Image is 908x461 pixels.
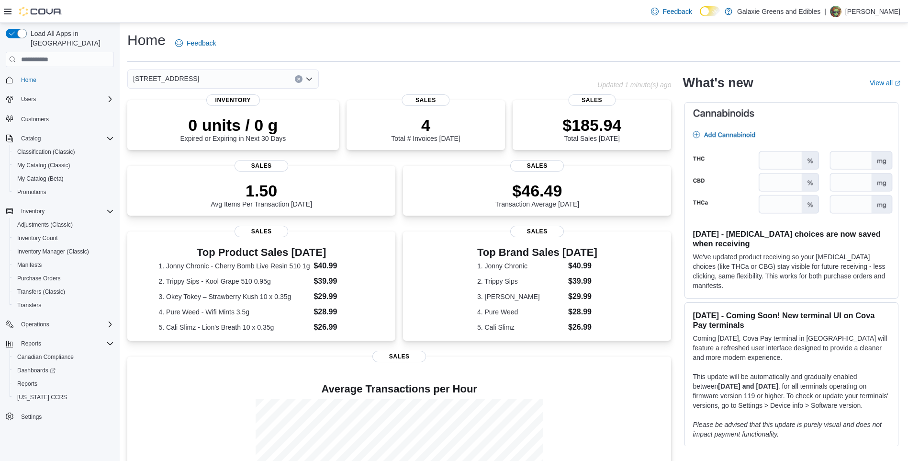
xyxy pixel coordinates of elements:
span: Sales [235,226,288,237]
button: Catalog [17,133,45,144]
a: Dashboards [10,364,118,377]
h3: Top Product Sales [DATE] [158,247,364,258]
div: Terri Ganczar [830,6,841,17]
span: Purchase Orders [17,275,61,282]
span: Inventory [17,206,114,217]
p: Updated 1 minute(s) ago [597,81,671,89]
nav: Complex example [6,69,114,449]
a: Settings [17,411,45,423]
h4: Average Transactions per Hour [135,383,663,395]
span: Promotions [17,188,46,196]
p: Coming [DATE], Cova Pay terminal in [GEOGRAPHIC_DATA] will feature a refreshed user interface des... [693,334,890,362]
span: Home [17,74,114,86]
button: Classification (Classic) [10,145,118,159]
button: Inventory [2,205,118,218]
dt: 5. Cali Slimz [477,323,564,332]
button: My Catalog (Classic) [10,159,118,172]
dt: 4. Pure Weed [477,307,564,317]
button: Operations [2,318,118,331]
p: [PERSON_NAME] [845,6,900,17]
dd: $29.99 [568,291,597,302]
h1: Home [127,31,166,50]
p: | [824,6,826,17]
button: Catalog [2,132,118,145]
span: Load All Apps in [GEOGRAPHIC_DATA] [27,29,114,48]
span: Home [21,76,36,84]
button: Open list of options [305,75,313,83]
h3: [DATE] - [MEDICAL_DATA] choices are now saved when receiving [693,229,890,248]
a: Canadian Compliance [13,351,78,363]
a: Classification (Classic) [13,146,79,158]
span: Operations [21,321,49,328]
span: Inventory Manager (Classic) [13,246,114,257]
dt: 1. Jonny Chronic - Cherry Bomb Live Resin 510 1g [158,261,310,271]
span: Transfers [13,300,114,311]
span: Dashboards [17,367,56,374]
button: My Catalog (Beta) [10,172,118,185]
span: Classification (Classic) [17,148,75,156]
span: My Catalog (Beta) [13,173,114,184]
p: Galaxie Greens and Edibles [737,6,820,17]
button: Operations [17,319,53,330]
a: Manifests [13,259,45,271]
span: Manifests [13,259,114,271]
button: Transfers [10,299,118,312]
div: Expired or Expiring in Next 30 Days [180,115,286,142]
a: Inventory Manager (Classic) [13,246,93,257]
a: Reports [13,378,41,390]
span: Inventory Count [13,232,114,244]
img: Cova [19,7,62,16]
button: Clear input [295,75,303,83]
a: View allExternal link [870,79,900,87]
span: Users [21,95,36,103]
a: My Catalog (Classic) [13,160,74,171]
button: Reports [10,377,118,391]
span: My Catalog (Classic) [13,160,114,171]
a: [US_STATE] CCRS [13,392,71,403]
h2: What's new [683,75,753,91]
span: Promotions [13,186,114,198]
a: Transfers (Classic) [13,286,69,298]
button: Canadian Compliance [10,350,118,364]
button: Purchase Orders [10,272,118,285]
a: Promotions [13,186,50,198]
h3: Top Brand Sales [DATE] [477,247,597,258]
div: Transaction Average [DATE] [495,181,580,208]
dd: $29.99 [314,291,364,302]
a: Customers [17,114,53,125]
button: [US_STATE] CCRS [10,391,118,404]
button: Inventory Manager (Classic) [10,245,118,258]
button: Manifests [10,258,118,272]
span: Dashboards [13,365,114,376]
a: Feedback [171,34,220,53]
span: Catalog [21,135,41,142]
span: Canadian Compliance [17,353,74,361]
span: [STREET_ADDRESS] [133,73,199,84]
span: Adjustments (Classic) [17,221,73,229]
p: This update will be automatically and gradually enabled between , for all terminals operating on ... [693,372,890,410]
span: Manifests [17,261,42,269]
dd: $40.99 [314,260,364,272]
span: Reports [17,338,114,349]
h3: [DATE] - Coming Soon! New terminal UI on Cova Pay terminals [693,311,890,330]
dd: $40.99 [568,260,597,272]
span: Canadian Compliance [13,351,114,363]
dt: 3. [PERSON_NAME] [477,292,564,301]
em: Please be advised that this update is purely visual and does not impact payment functionality. [693,421,882,438]
span: Transfers [17,301,41,309]
button: Users [2,92,118,106]
button: Settings [2,410,118,424]
span: Classification (Classic) [13,146,114,158]
span: Transfers (Classic) [17,288,65,296]
span: My Catalog (Classic) [17,161,70,169]
dd: $28.99 [314,306,364,318]
span: Reports [17,380,37,388]
a: Home [17,74,40,86]
p: 0 units / 0 g [180,115,286,135]
span: Purchase Orders [13,273,114,284]
span: Inventory [21,207,45,215]
span: Customers [17,113,114,125]
p: We've updated product receiving so your [MEDICAL_DATA] choices (like THCa or CBG) stay visible fo... [693,252,890,290]
a: Purchase Orders [13,273,65,284]
p: $185.94 [562,115,621,135]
